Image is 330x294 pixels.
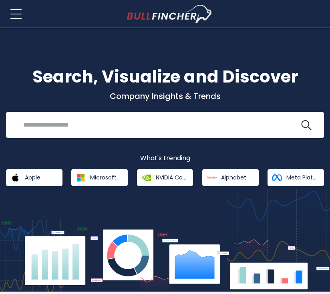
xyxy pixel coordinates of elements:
a: Apple [6,169,62,186]
span: Meta Platforms [286,174,318,181]
a: Go to homepage [127,5,213,23]
p: Company Insights & Trends [6,91,324,101]
span: Alphabet [221,174,246,181]
a: NVIDIA Corporation [137,169,193,186]
h1: Search, Visualize and Discover [6,64,324,89]
span: Apple [25,174,40,181]
a: Alphabet [202,169,259,186]
a: Meta Platforms [268,169,324,186]
img: bullfincher logo [127,5,213,23]
p: What's trending [6,154,324,163]
img: search icon [301,120,312,131]
span: Microsoft Corporation [90,174,122,181]
a: Microsoft Corporation [71,169,128,186]
span: NVIDIA Corporation [156,174,188,181]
